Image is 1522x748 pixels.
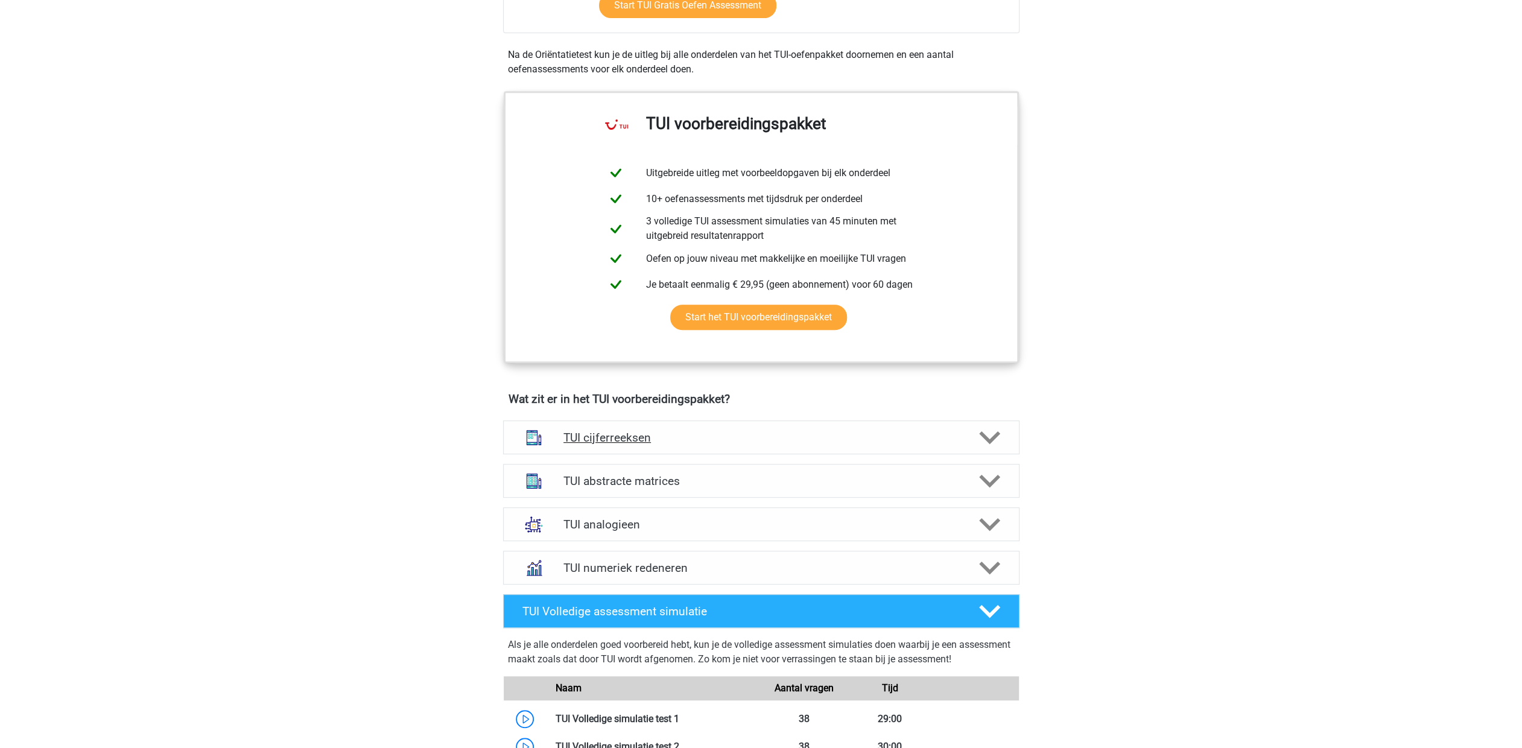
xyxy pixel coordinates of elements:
div: Na de Oriëntatietest kun je de uitleg bij alle onderdelen van het TUI-oefenpakket doornemen en ee... [503,48,1019,77]
a: TUI Volledige assessment simulatie [498,594,1024,628]
h4: TUI numeriek redeneren [563,561,959,575]
div: Als je alle onderdelen goed voorbereid hebt, kun je de volledige assessment simulaties doen waarb... [508,638,1015,671]
div: Naam [547,681,761,696]
img: cijferreeksen [518,422,550,453]
div: Aantal vragen [761,681,846,696]
div: TUI Volledige simulatie test 1 [547,712,761,726]
img: numeriek redeneren [518,552,550,583]
a: analogieen TUI analogieen [498,507,1024,541]
div: Tijd [847,681,933,696]
h4: Wat zit er in het TUI voorbereidingspakket? [509,392,1014,406]
a: numeriek redeneren TUI numeriek redeneren [498,551,1024,585]
h4: TUI analogieen [563,518,959,531]
img: abstracte matrices [518,465,550,496]
h4: TUI abstracte matrices [563,474,959,488]
a: Start het TUI voorbereidingspakket [670,305,847,330]
img: analogieen [518,509,550,540]
h4: TUI cijferreeksen [563,431,959,445]
a: cijferreeksen TUI cijferreeksen [498,420,1024,454]
a: abstracte matrices TUI abstracte matrices [498,464,1024,498]
h4: TUI Volledige assessment simulatie [522,604,959,618]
